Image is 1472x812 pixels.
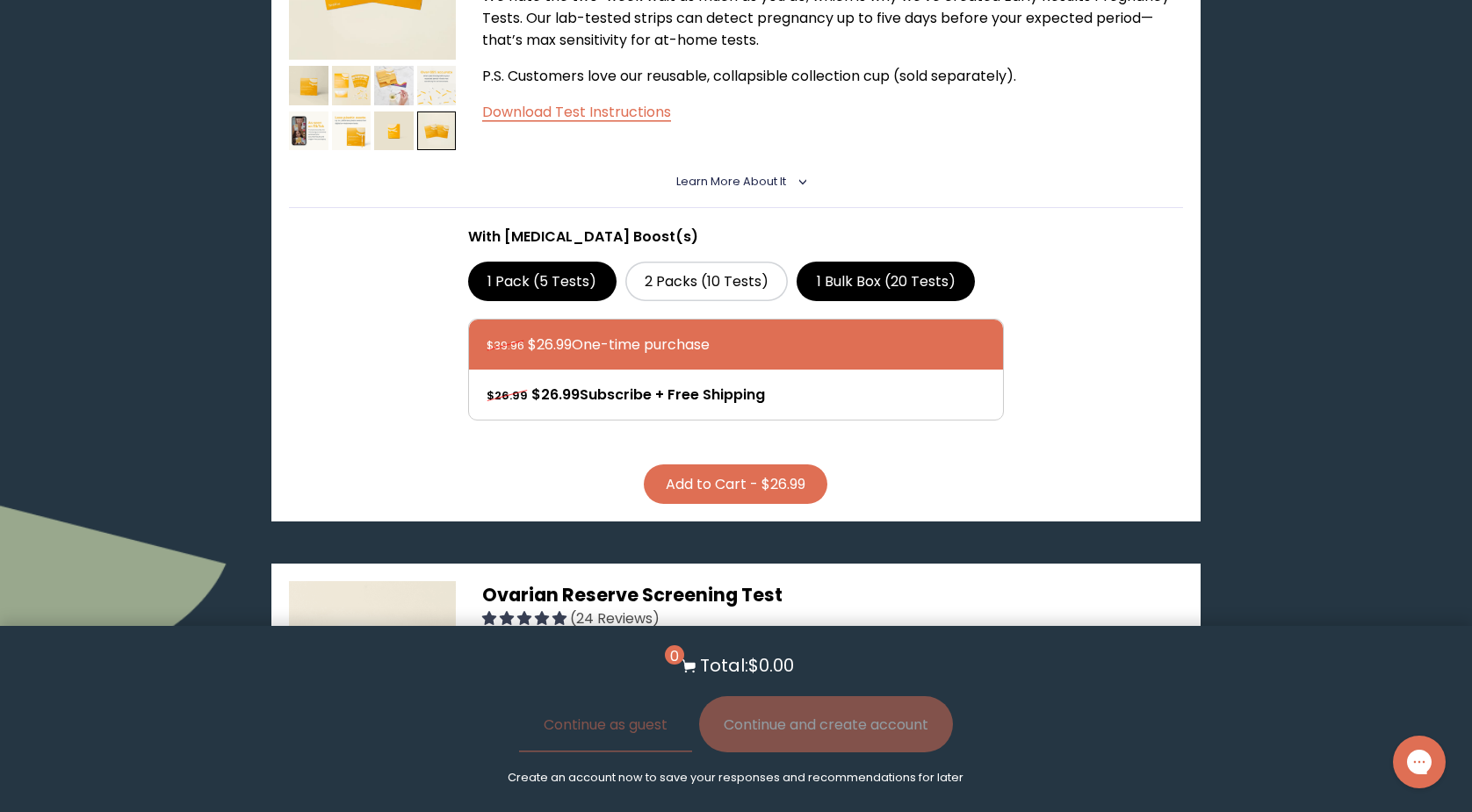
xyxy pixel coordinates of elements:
i: < [791,177,807,186]
iframe: Gorgias live chat messenger [1384,729,1454,794]
img: thumbnail image [417,111,457,151]
label: 1 Bulk Box (20 Tests) [797,262,975,300]
img: thumbnail image [289,581,456,748]
span: 0 [665,645,684,665]
img: thumbnail image [289,111,328,151]
button: Continue as guest [519,696,692,752]
label: 1 Pack (5 Tests) [468,262,617,300]
img: thumbnail image [374,111,414,151]
span: Ovarian Reserve Screening Test [482,582,783,607]
img: thumbnail image [374,66,414,105]
summary: Learn More About it < [676,174,795,190]
label: 2 Packs (10 Tests) [625,262,789,300]
img: thumbnail image [332,111,372,151]
img: thumbnail image [332,66,372,105]
button: Continue and create account [699,696,953,752]
a: Download Test Instructions [482,102,671,122]
button: Add to Cart - $26.99 [644,464,827,504]
span: . [1014,66,1016,86]
img: thumbnail image [289,66,328,105]
img: thumbnail image [417,66,457,105]
span: (24 Reviews) [570,608,660,629]
p: Total: $0.00 [700,652,794,679]
p: With [MEDICAL_DATA] Boost(s) [468,226,1004,248]
p: Create an account now to save your responses and recommendations for later [508,770,963,786]
span: P.S. Customers love our reusable, collapsible collection cup (sold separately) [482,66,1014,86]
span: Learn More About it [676,174,786,189]
span: 4.92 stars [482,608,570,629]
